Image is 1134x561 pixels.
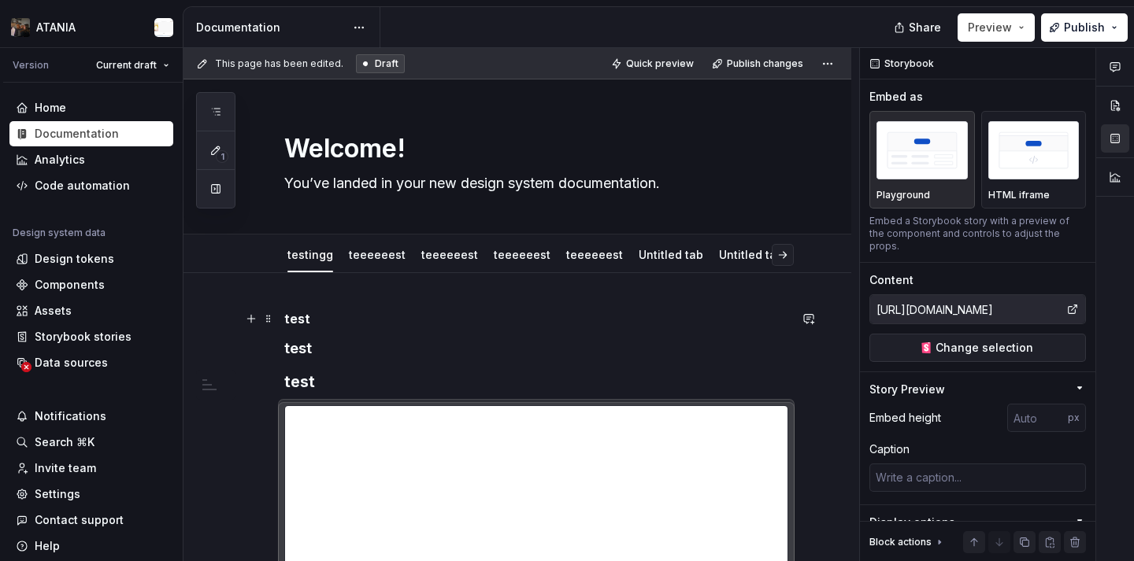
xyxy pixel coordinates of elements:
span: Change selection [936,340,1033,356]
a: Storybook stories [9,324,173,349]
div: Search ⌘K [35,434,94,450]
textarea: You’ve landed in your new design system documentation. [281,171,785,196]
button: Publish changes [707,53,810,75]
p: Playground [876,189,930,201]
a: Design tokens [9,246,173,271]
button: Preview [958,13,1035,42]
div: Invite team [35,460,96,476]
button: Quick preview [606,53,701,75]
button: Help [9,533,173,559]
a: Home [9,95,173,120]
div: Code automation [35,178,130,194]
h3: test [284,371,788,393]
div: Embed height [869,410,941,426]
button: Display options [869,515,1086,530]
span: Current draft [96,59,157,72]
div: Content [869,272,913,288]
a: Code automation [9,173,173,198]
button: placeholderHTML iframe [981,111,1087,209]
a: Analytics [9,147,173,172]
button: Publish [1041,13,1128,42]
img: 6406f678-1b55-468d-98ac-69dd53595fce.png [11,18,30,37]
div: Documentation [196,20,345,35]
div: Notifications [35,408,106,424]
a: Data sources [9,350,173,375]
span: Quick preview [626,57,694,70]
button: Notifications [9,404,173,429]
h4: test [284,339,788,358]
div: Help [35,538,60,554]
textarea: Welcome! [281,130,785,168]
p: HTML iframe [988,189,1050,201]
div: teeeeeest [343,238,412,271]
img: Nikki Craciun [154,18,173,37]
div: Settings [35,486,80,502]
div: Caption [869,441,910,457]
div: Untitled tab [632,238,710,271]
img: placeholder [876,121,968,179]
span: Publish [1064,20,1105,35]
div: Home [35,100,66,116]
button: Contact support [9,507,173,533]
a: Untitled tab [719,248,784,261]
h5: test [284,311,788,327]
div: ATANIA [36,20,76,35]
a: Documentation [9,121,173,146]
button: Change selection [869,334,1086,362]
div: Design tokens [35,251,114,267]
div: Block actions [869,531,946,553]
div: teeeeeest [560,238,629,271]
button: Story Preview [869,382,1086,397]
input: Auto [1007,404,1068,432]
a: Untitled tab [639,248,703,261]
button: Current draft [89,54,176,76]
div: Design system data [13,227,106,239]
a: Assets [9,298,173,323]
button: Share [886,13,951,42]
span: Share [909,20,941,35]
button: placeholderPlayground [869,111,975,209]
div: Story Preview [869,382,945,397]
div: Display options [869,515,955,530]
span: Draft [375,57,398,70]
div: teeeeeest [415,238,484,271]
span: Publish changes [727,57,803,70]
a: Invite team [9,456,173,481]
div: Contact support [35,512,124,528]
a: Settings [9,482,173,507]
div: Components [35,277,105,293]
div: Analytics [35,152,85,168]
a: teeeeeest [421,248,478,261]
a: teeeeeest [566,248,623,261]
a: teeeeeest [349,248,406,261]
div: Embed a Storybook story with a preview of the component and controls to adjust the props. [869,215,1086,253]
img: placeholder [988,121,1080,179]
span: Preview [968,20,1012,35]
div: Storybook stories [35,329,132,345]
button: ATANIANikki Craciun [3,10,180,44]
div: Assets [35,303,72,319]
a: testingg [287,248,333,261]
div: Block actions [869,536,932,548]
a: Components [9,272,173,297]
div: testingg [281,238,339,271]
p: px [1068,412,1080,424]
div: Documentation [35,126,119,142]
div: Untitled tab [713,238,790,271]
a: teeeeeest [494,248,550,261]
span: This page has been edited. [215,57,343,70]
div: Data sources [35,355,108,371]
div: Version [13,59,49,72]
div: teeeeeest [487,238,557,271]
button: Search ⌘K [9,430,173,455]
span: 1 [216,150,228,163]
div: Embed as [869,89,923,105]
